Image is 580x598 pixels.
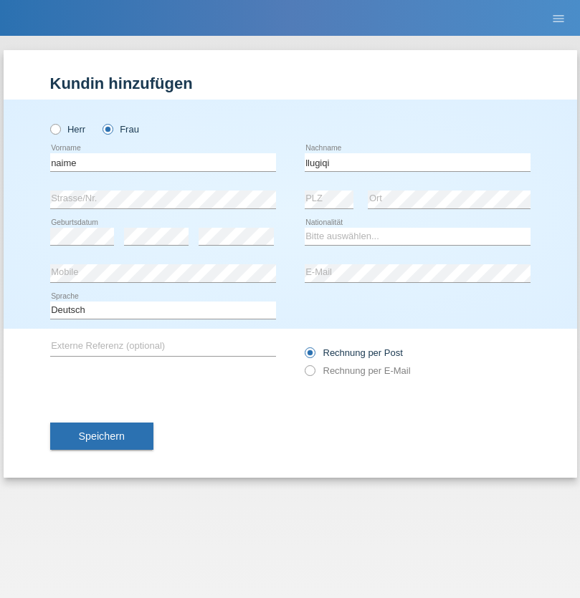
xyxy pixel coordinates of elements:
span: Speichern [79,430,125,442]
a: menu [544,14,573,22]
input: Herr [50,124,60,133]
label: Rechnung per E-Mail [305,365,411,376]
input: Rechnung per Post [305,347,314,365]
button: Speichern [50,423,153,450]
label: Herr [50,124,86,135]
h1: Kundin hinzufügen [50,74,531,92]
label: Frau [103,124,139,135]
i: menu [551,11,566,26]
input: Frau [103,124,112,133]
label: Rechnung per Post [305,347,403,358]
input: Rechnung per E-Mail [305,365,314,383]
